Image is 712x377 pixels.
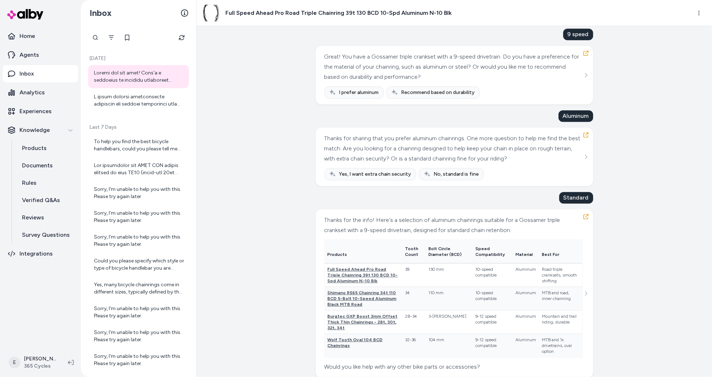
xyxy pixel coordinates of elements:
[559,192,593,204] div: Standard
[88,134,189,157] a: To help you find the best bicycle handlebars, could you please tell me what style of handlebar yo...
[3,46,78,64] a: Agents
[3,245,78,262] a: Integrations
[324,133,583,164] div: Thanks for sharing that you prefer aluminum chainrings. One more question to help me find the bes...
[3,84,78,101] a: Analytics
[22,196,60,205] p: Verified Q&As
[339,171,411,178] span: Yes, I want extra chain security
[88,124,189,131] p: Last 7 Days
[174,30,189,45] button: Refresh
[88,253,189,276] a: Could you please specify which style or type of bicycle handlebar you are interested in? That way...
[88,301,189,324] a: Sorry, I'm unable to help you with this. Please try again later.
[513,310,539,334] td: Aluminum
[94,329,185,343] div: Sorry, I'm unable to help you with this. Please try again later.
[402,240,426,264] th: Tooth Count
[20,88,45,97] p: Analytics
[9,357,20,368] span: E
[20,32,35,40] p: Home
[22,231,70,239] p: Survey Questions
[328,267,398,283] span: Full Speed Ahead Pro Road Triple Chainring 39t 130 BCD 10-Spd Aluminum N-10 Blk
[94,138,185,153] div: To help you find the best bicycle handlebars, could you please tell me what style of handlebar yo...
[513,334,539,357] td: Aluminum
[20,107,52,116] p: Experiences
[20,51,39,59] p: Agents
[22,179,36,187] p: Rules
[94,234,185,248] div: Sorry, I'm unable to help you with this. Please try again later.
[426,334,472,357] td: 104 mm
[88,158,189,181] a: Lor ipsumdolor sit AMET CON adipis elitsed do eius TE10 (incid-utl 20et dolor) magna, aliq eni ad...
[426,310,472,334] td: 3-[PERSON_NAME]
[22,144,47,153] p: Products
[22,213,44,222] p: Reviews
[94,257,185,272] div: Could you please specify which style or type of bicycle handlebar you are interested in? That way...
[539,287,582,310] td: MTB and road, inner chainring
[4,351,62,374] button: E[PERSON_NAME]365 Cycles
[472,310,513,334] td: 9-12 speed compatible
[513,240,539,264] th: Material
[88,181,189,205] a: Sorry, I'm unable to help you with this. Please try again later.
[3,103,78,120] a: Experiences
[539,310,582,334] td: Mountain and trail riding, durable
[15,157,78,174] a: Documents
[324,52,583,82] div: Great! You have a Gossamer triple crankset with a 9-speed drivetrain. Do you have a preference fo...
[88,348,189,372] a: Sorry, I'm unable to help you with this. Please try again later.
[539,240,582,264] th: Best For
[88,65,189,88] a: Loremi dol sit amet! Cons'a e seddoeius te incididu utlaboreet dolorema ali e Adminimv quisno exe...
[324,362,583,372] div: Would you like help with any other bike parts or accessories?
[539,263,582,287] td: Road triple cranksets, smooth shifting
[513,263,539,287] td: Aluminum
[94,353,185,367] div: Sorry, I'm unable to help you with this. Please try again later.
[94,186,185,200] div: Sorry, I'm unable to help you with this. Please try again later.
[15,226,78,244] a: Survey Questions
[472,240,513,264] th: Speed Compatibility
[563,29,593,40] div: 9 speed
[15,140,78,157] a: Products
[15,192,78,209] a: Verified Q&As
[3,121,78,139] button: Knowledge
[402,263,426,287] td: 39
[88,325,189,348] a: Sorry, I'm unable to help you with this. Please try again later.
[582,153,590,161] button: See more
[7,9,43,20] img: alby Logo
[88,229,189,252] a: Sorry, I'm unable to help you with this. Please try again later.
[3,27,78,45] a: Home
[203,5,219,21] img: CR2028.jpg
[426,287,472,310] td: 110 mm
[22,161,53,170] p: Documents
[472,287,513,310] td: 10-speed compatible
[582,71,590,80] button: See more
[401,89,475,96] span: Recommend based on durability
[426,263,472,287] td: 130 mm
[539,334,582,357] td: MTB and 1x drivetrains, oval option
[94,281,185,296] div: Yes, many bicycle chainrings come in different sizes, typically defined by the number of teeth on...
[328,290,397,307] span: Shimano R565 Chainring 34t 110 BCD 5-Bolt 10-Speed Aluminum Black MTB Road
[426,240,472,264] th: Bolt Circle Diameter (BCD)
[15,174,78,192] a: Rules
[402,334,426,357] td: 32-36
[225,9,452,17] h3: Full Speed Ahead Pro Road Triple Chainring 39t 130 BCD 10-Spd Aluminum N-10 Blk
[20,249,53,258] p: Integrations
[94,162,185,176] div: Lor ipsumdolor sit AMET CON adipis elitsed do eius TE10 (incid-utl 20et dolor) magna, aliq eni ad...
[94,210,185,224] div: Sorry, I'm unable to help you with this. Please try again later.
[20,69,34,78] p: Inbox
[20,126,50,134] p: Knowledge
[582,289,590,298] button: See more
[90,8,112,18] h2: Inbox
[513,287,539,310] td: Aluminum
[88,55,189,62] p: [DATE]
[94,93,185,108] div: L ipsum dolorsi ametconsecte adipiscin eli seddoei temporinci utla etdol magnaali eni. Admi ven q...
[24,363,56,370] span: 365 Cycles
[558,110,593,122] div: Aluminum
[434,171,479,178] span: No, standard is fine
[325,240,402,264] th: Products
[339,89,379,96] span: I prefer aluminum
[94,305,185,320] div: Sorry, I'm unable to help you with this. Please try again later.
[328,337,383,348] span: Wolf Tooth Oval 104 BCD Chainrings
[472,263,513,287] td: 10-speed compatible
[88,205,189,228] a: Sorry, I'm unable to help you with this. Please try again later.
[328,314,398,330] span: Burgtec GXP Boost 3mm Offset Thick Thin Chainrings - 28t, 30t, 32t, 34t
[88,277,189,300] a: Yes, many bicycle chainrings come in different sizes, typically defined by the number of teeth on...
[104,30,118,45] button: Filter
[15,209,78,226] a: Reviews
[94,69,185,84] div: Loremi dol sit amet! Cons'a e seddoeius te incididu utlaboreet dolorema ali e Adminimv quisno exe...
[24,355,56,363] p: [PERSON_NAME]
